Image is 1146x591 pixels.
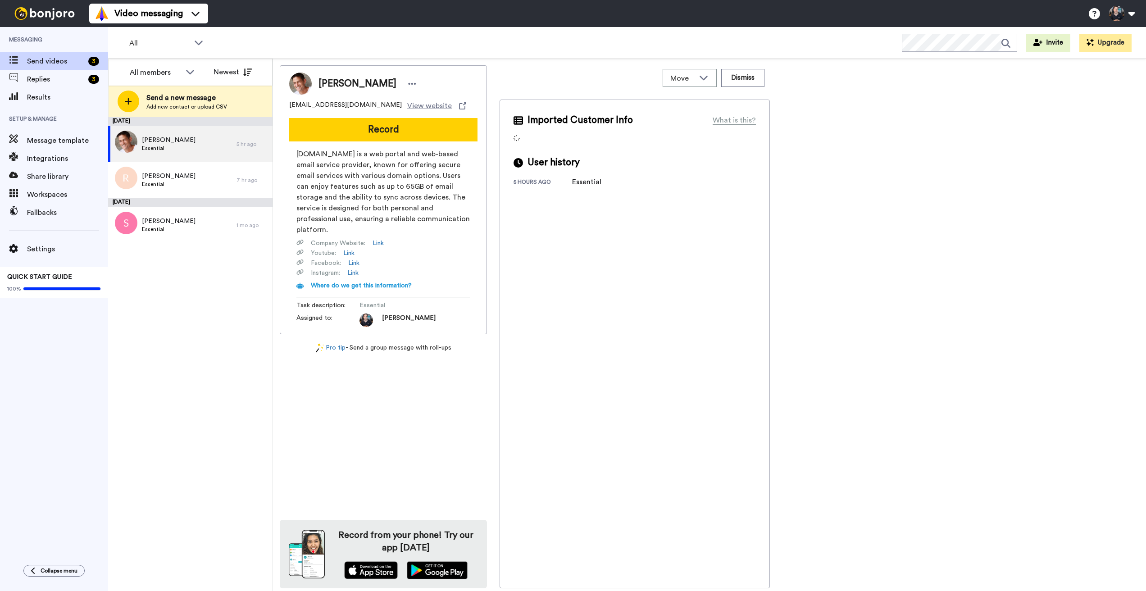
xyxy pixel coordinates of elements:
[142,145,196,152] span: Essential
[334,529,478,554] h4: Record from your phone! Try our app [DATE]
[142,136,196,145] span: [PERSON_NAME]
[1079,34,1132,52] button: Upgrade
[528,156,580,169] span: User history
[114,7,183,20] span: Video messaging
[318,77,396,91] span: [PERSON_NAME]
[514,178,572,187] div: 5 hours ago
[27,74,85,85] span: Replies
[296,314,359,327] span: Assigned to:
[721,69,764,87] button: Dismiss
[236,141,268,148] div: 5 hr ago
[407,100,452,111] span: View website
[146,103,227,110] span: Add new contact or upload CSV
[142,217,196,226] span: [PERSON_NAME]
[347,268,359,277] a: Link
[7,274,72,280] span: QUICK START GUIDE
[373,239,384,248] a: Link
[311,239,365,248] span: Company Website :
[41,567,77,574] span: Collapse menu
[289,100,402,111] span: [EMAIL_ADDRESS][DOMAIN_NAME]
[27,92,108,103] span: Results
[528,114,633,127] span: Imported Customer Info
[343,249,355,258] a: Link
[670,73,695,84] span: Move
[7,285,21,292] span: 100%
[95,6,109,21] img: vm-color.svg
[130,67,181,78] div: All members
[359,301,445,310] span: Essential
[311,259,341,268] span: Facebook :
[27,189,108,200] span: Workspaces
[296,149,470,235] span: [DOMAIN_NAME] is a web portal and web-based email service provider, known for offering secure ema...
[108,117,273,126] div: [DATE]
[311,268,340,277] span: Instagram :
[382,314,436,327] span: [PERSON_NAME]
[311,249,336,258] span: Youtube :
[296,301,359,310] span: Task description :
[407,100,466,111] a: View website
[359,314,373,327] img: 57358c9c-8e68-411a-b28f-137c2380b482-1672160804.jpg
[142,226,196,233] span: Essential
[27,207,108,218] span: Fallbacks
[27,171,108,182] span: Share library
[280,343,487,353] div: - Send a group message with roll-ups
[115,167,137,189] img: r.png
[316,343,346,353] a: Pro tip
[1026,34,1070,52] button: Invite
[289,73,312,95] img: Image of Matt
[115,131,137,153] img: 9be956b3-9e60-4ffa-a7f8-9a120d32c665.jpg
[348,259,359,268] a: Link
[27,56,85,67] span: Send videos
[11,7,78,20] img: bj-logo-header-white.svg
[27,135,108,146] span: Message template
[27,153,108,164] span: Integrations
[129,38,190,49] span: All
[713,115,756,126] div: What is this?
[311,282,412,289] span: Where do we get this information?
[236,177,268,184] div: 7 hr ago
[146,92,227,103] span: Send a new message
[108,198,273,207] div: [DATE]
[289,530,325,578] img: download
[23,565,85,577] button: Collapse menu
[344,561,398,579] img: appstore
[88,75,99,84] div: 3
[142,181,196,188] span: Essential
[407,561,468,579] img: playstore
[142,172,196,181] span: [PERSON_NAME]
[572,177,617,187] div: Essential
[88,57,99,66] div: 3
[115,212,137,234] img: s.png
[289,118,477,141] button: Record
[236,222,268,229] div: 1 mo ago
[27,244,108,255] span: Settings
[207,63,259,81] button: Newest
[316,343,324,353] img: magic-wand.svg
